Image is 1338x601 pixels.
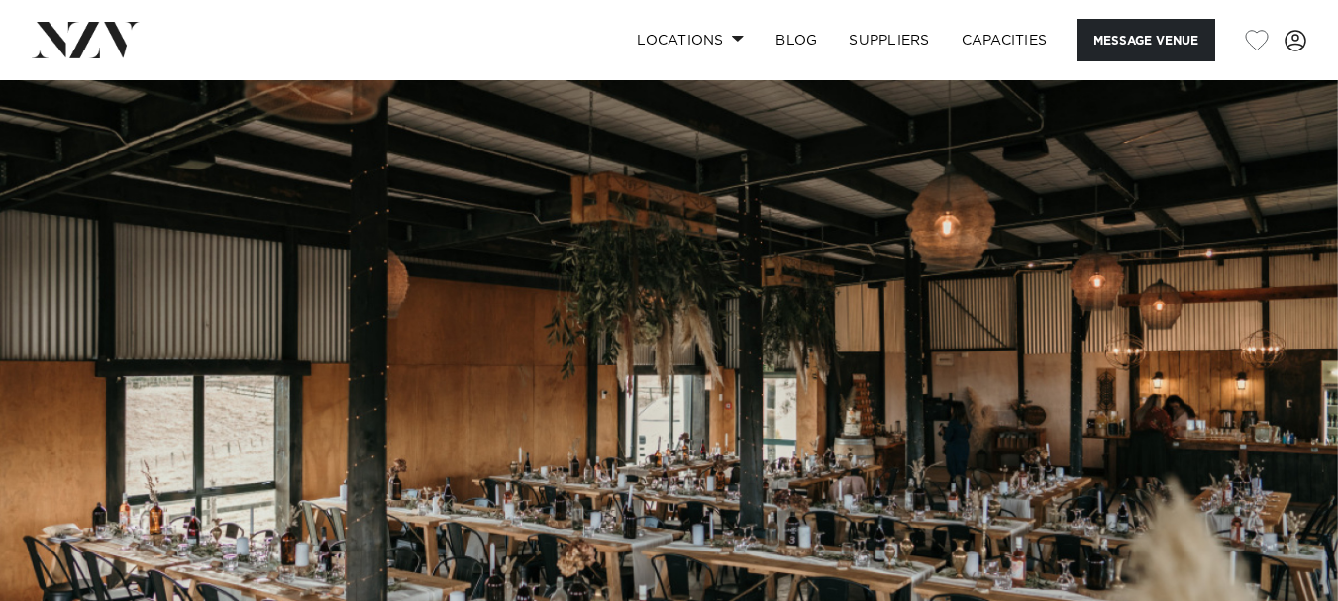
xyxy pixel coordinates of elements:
a: Locations [621,19,760,61]
a: BLOG [760,19,833,61]
a: Capacities [946,19,1064,61]
button: Message Venue [1077,19,1215,61]
a: SUPPLIERS [833,19,945,61]
img: nzv-logo.png [32,22,140,57]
